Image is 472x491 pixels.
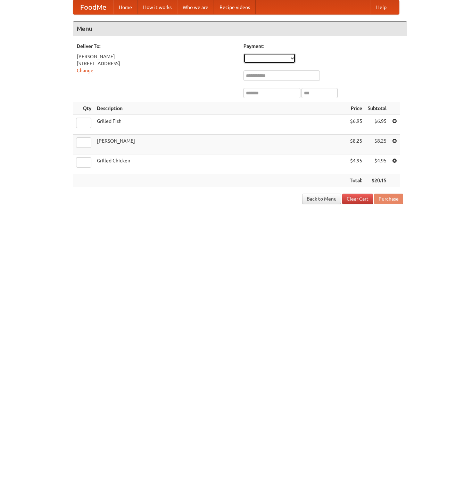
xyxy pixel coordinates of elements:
td: $4.95 [347,154,365,174]
a: Who we are [177,0,214,14]
th: $20.15 [365,174,389,187]
a: FoodMe [73,0,113,14]
div: [PERSON_NAME] [77,53,237,60]
a: Back to Menu [302,194,341,204]
td: [PERSON_NAME] [94,135,347,154]
a: Help [371,0,392,14]
th: Price [347,102,365,115]
h5: Deliver To: [77,43,237,50]
div: [STREET_ADDRESS] [77,60,237,67]
h5: Payment: [243,43,403,50]
td: $6.95 [347,115,365,135]
a: Recipe videos [214,0,256,14]
a: Clear Cart [342,194,373,204]
th: Qty [73,102,94,115]
th: Total: [347,174,365,187]
a: How it works [138,0,177,14]
th: Description [94,102,347,115]
a: Home [113,0,138,14]
td: $8.25 [365,135,389,154]
td: Grilled Fish [94,115,347,135]
a: Change [77,68,93,73]
td: $6.95 [365,115,389,135]
td: $4.95 [365,154,389,174]
h4: Menu [73,22,407,36]
td: $8.25 [347,135,365,154]
button: Purchase [374,194,403,204]
th: Subtotal [365,102,389,115]
td: Grilled Chicken [94,154,347,174]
